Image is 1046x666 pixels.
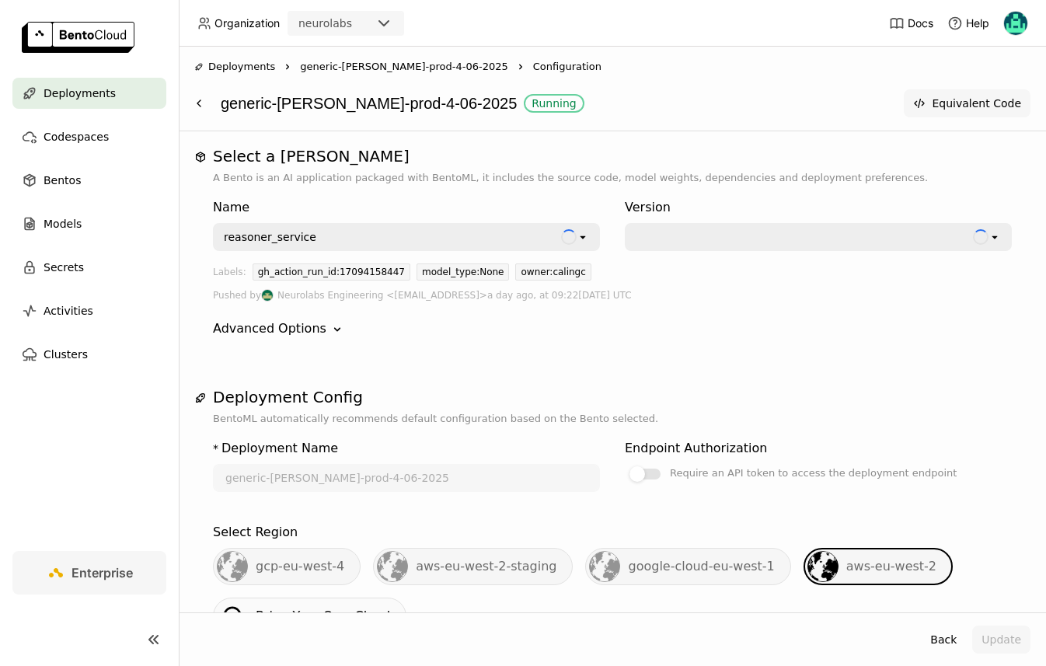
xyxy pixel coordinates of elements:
a: Clusters [12,339,166,370]
span: Bentos [44,171,81,190]
a: Docs [889,16,933,31]
span: Help [966,16,989,30]
div: Advanced Options [213,319,1012,338]
a: Secrets [12,252,166,283]
div: reasoner_service [224,229,316,245]
span: Enterprise [71,565,133,581]
span: gcp-eu-west-4 [256,559,344,574]
p: A Bento is an AI application packaged with BentoML, it includes the source code, model weights, d... [213,170,1012,186]
a: Deployments [12,78,166,109]
span: Neurolabs Engineering <[EMAIL_ADDRESS]> [277,287,487,304]
span: Clusters [44,345,88,364]
a: Enterprise [12,551,166,595]
a: Codespaces [12,121,166,152]
div: google-cloud-eu-west-1 [585,548,790,585]
div: model_type:None [417,263,510,281]
div: Deployments [194,59,275,75]
a: Activities [12,295,166,326]
div: Labels: [213,263,246,287]
span: aws-eu-west-2-staging [416,559,556,574]
span: Activities [44,302,93,320]
div: aws-eu-west-2-staging [373,548,573,585]
span: google-cloud-eu-west-1 [628,559,774,574]
h1: Deployment Config [213,388,1012,406]
span: Codespaces [44,127,109,146]
div: Require an API token to access the deployment endpoint [670,464,957,483]
p: BentoML automatically recommends default configuration based on the Bento selected. [213,411,1012,427]
a: Bentos [12,165,166,196]
div: Running [532,97,576,110]
span: generic-[PERSON_NAME]-prod-4-06-2025 [300,59,507,75]
div: Help [947,16,989,31]
svg: Down [329,322,345,337]
div: Endpoint Authorization [625,439,767,458]
svg: open [988,231,1001,243]
nav: Breadcrumbs navigation [194,59,1030,75]
span: Deployments [44,84,116,103]
button: Update [972,626,1030,654]
div: Name [213,198,600,217]
span: Models [44,214,82,233]
span: Docs [908,16,933,30]
div: neurolabs [298,16,352,31]
span: Configuration [533,59,601,75]
input: name of deployment (autogenerated if blank) [214,466,598,490]
button: Equivalent Code [904,89,1030,117]
div: Pushed by a day ago, at 09:22[DATE] UTC [213,287,1012,304]
div: gcp-eu-west-4 [213,548,361,585]
svg: open [577,231,589,243]
a: Models [12,208,166,239]
div: generic-[PERSON_NAME]-prod-4-06-2025 [221,89,896,118]
button: Back [921,626,966,654]
img: logo [22,22,134,53]
span: Deployments [208,59,275,75]
img: Calin Cojocaru [1004,12,1027,35]
span: Secrets [44,258,84,277]
div: Version [625,198,1012,217]
span: Bring Your Own Cloud [256,608,390,623]
input: Selected neurolabs. [354,16,355,32]
div: aws-eu-west-2 [804,548,953,585]
div: Deployment Name [221,439,338,458]
span: Organization [214,16,280,30]
div: owner:calingc [515,263,591,281]
h1: Select a [PERSON_NAME] [213,147,1012,166]
svg: Right [514,61,527,73]
div: Advanced Options [213,319,326,338]
div: gh_action_run_id:17094158447 [253,263,410,281]
img: Neurolabs Engineering [262,290,273,301]
span: aws-eu-west-2 [846,559,936,574]
svg: Right [281,61,294,73]
div: Select Region [213,523,298,542]
a: Bring Your Own Cloud [213,598,406,635]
